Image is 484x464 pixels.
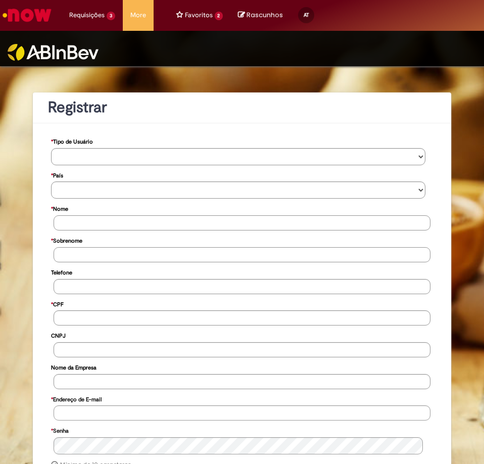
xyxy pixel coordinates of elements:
label: Senha [51,423,69,437]
label: CPF [51,296,64,311]
h1: Registrar [48,99,436,116]
span: More [130,10,146,20]
label: País [51,167,63,182]
label: Telefone [51,264,72,279]
span: 3 [107,12,115,20]
span: Rascunhos [247,10,283,20]
span: Favoritos [185,10,213,20]
label: Sobrenome [51,233,82,247]
span: 2 [215,12,223,20]
a: No momento, sua lista de rascunhos tem 0 Itens [238,10,283,20]
span: AT [304,12,309,18]
label: CNPJ [51,328,66,342]
span: Requisições [69,10,105,20]
label: Nome da Empresa [51,359,96,374]
label: Nome [51,201,68,215]
img: ServiceNow [1,5,53,25]
img: ABInbev-white.png [8,44,99,61]
label: Tipo de Usuário [51,133,93,148]
label: Endereço de E-mail [51,391,102,406]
